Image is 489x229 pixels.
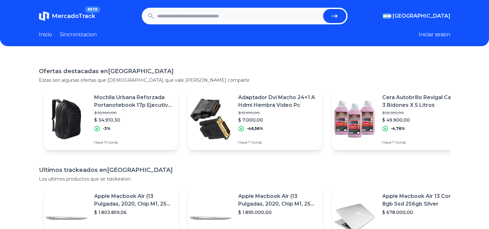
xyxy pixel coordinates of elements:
p: $ 52.395,00 [382,110,461,115]
a: Featured imageCera Autobrillo Revigal Caja X 3 Bidones X 5 Litros$ 52.395,00$ 49.900,00-4,76%Hace... [332,89,466,150]
p: Hace 7 horas [238,140,317,145]
p: $ 1.803.859,06 [94,209,173,216]
p: $ 35.990,00 [94,110,173,115]
a: Sincronizacion [60,31,97,38]
button: [GEOGRAPHIC_DATA] [383,12,450,20]
p: -46,56% [247,126,263,131]
p: Apple Macbook Air 13 Core I5 8gb Ssd 256gb Silver [382,192,461,208]
p: Los ultimos productos que se trackearon. [39,176,450,182]
p: Adaptador Dvi Macho 24+1 A Hdmi Hembra Video Pc [238,94,317,109]
img: MercadoTrack [39,11,49,21]
p: $ 34.910,30 [94,117,173,123]
h1: Ultimos trackeados en [GEOGRAPHIC_DATA] [39,165,450,174]
span: [GEOGRAPHIC_DATA] [393,12,450,20]
p: $ 7.000,00 [238,117,317,123]
p: Estas son algunas ofertas que [DEMOGRAPHIC_DATA] que vale [PERSON_NAME] compartir. [39,77,450,83]
img: Argentina [383,13,391,19]
p: -4,76% [391,126,405,131]
p: $ 13.100,00 [238,110,317,115]
img: Featured image [188,97,233,142]
p: Apple Macbook Air (13 Pulgadas, 2020, Chip M1, 256 Gb De Ssd, 8 Gb De Ram) - Plata [94,192,173,208]
p: Apple Macbook Air (13 Pulgadas, 2020, Chip M1, 256 Gb De Ssd, 8 Gb De Ram) - Plata [238,192,317,208]
p: Hace 7 horas [382,140,461,145]
p: -3% [103,126,111,131]
p: Hace 11 horas [94,140,173,145]
a: MercadoTrackBETA [39,11,95,21]
a: Inicio [39,31,52,38]
h1: Ofertas destacadas en [GEOGRAPHIC_DATA] [39,67,450,76]
a: Featured imageAdaptador Dvi Macho 24+1 A Hdmi Hembra Video Pc$ 13.100,00$ 7.000,00-46,56%Hace 7 h... [188,89,322,150]
p: $ 1.895.000,00 [238,209,317,216]
span: BETA [85,6,100,13]
a: Featured imageMochila Urbana Reforzada Portanotebook 17p Ejecutiva 30 Lts$ 35.990,00$ 34.910,30-3... [44,89,178,150]
p: Mochila Urbana Reforzada Portanotebook 17p Ejecutiva 30 Lts [94,94,173,109]
button: Iniciar sesion [419,31,450,38]
p: $ 678.000,00 [382,209,461,216]
img: Featured image [332,97,377,142]
p: $ 49.900,00 [382,117,461,123]
span: MercadoTrack [52,13,95,20]
img: Featured image [44,97,89,142]
p: Cera Autobrillo Revigal Caja X 3 Bidones X 5 Litros [382,94,461,109]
